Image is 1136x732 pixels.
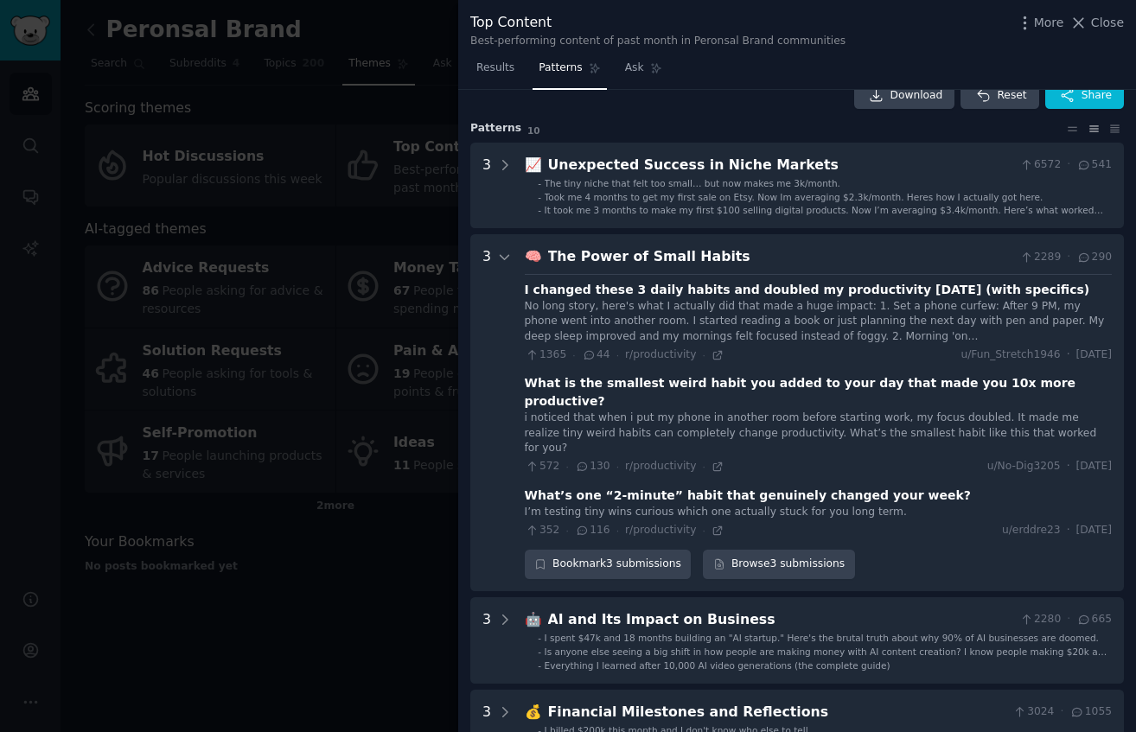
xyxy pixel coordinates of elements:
[525,374,1112,411] div: What is the smallest weird habit you added to your day that made you 10x more productive?
[987,459,1061,474] span: u/No-Dig3205
[575,523,610,538] span: 116
[525,523,560,538] span: 352
[548,702,1006,723] div: Financial Milestones and Reflections
[538,191,541,203] div: -
[525,156,542,173] span: 📈
[538,632,541,644] div: -
[470,34,846,49] div: Best-performing content of past month in Peronsal Brand communities
[545,660,890,671] span: Everything I learned after 10,000 AI video generations (the complete guide)
[525,611,542,627] span: 🤖
[482,155,491,217] div: 3
[616,461,619,473] span: ·
[1076,523,1112,538] span: [DATE]
[548,155,1013,176] div: Unexpected Success in Niche Markets
[545,192,1043,202] span: Took me 4 months to get my first sale on Etsy. Now Im averaging $2.3k/month. Heres how I actually...
[1091,14,1124,32] span: Close
[1067,612,1070,627] span: ·
[1019,612,1062,627] span: 2280
[525,550,692,579] div: Bookmark 3 submissions
[545,205,1103,227] span: It took me 3 months to make my first $100 selling digital products. Now I’m averaging $3.4k/month...
[702,525,705,537] span: ·
[525,703,542,720] span: 💰
[565,525,568,537] span: ·
[482,609,491,672] div: 3
[545,646,1107,669] span: Is anyone else seeing a big shift in how people are making money with AI content creation? I know...
[625,524,696,536] span: r/productivity
[1016,14,1064,32] button: More
[890,88,943,104] span: Download
[470,54,520,90] a: Results
[476,60,514,76] span: Results
[525,505,1112,520] div: I’m testing tiny wins curious which one actually stuck for you long term.
[572,349,575,361] span: ·
[619,54,668,90] a: Ask
[997,88,1026,104] span: Reset
[470,121,521,137] span: Pattern s
[525,459,560,474] span: 572
[1076,612,1112,627] span: 665
[1067,347,1070,363] span: ·
[525,411,1112,456] div: i noticed that when i put my phone in another room before starting work, my focus doubled. It mad...
[1067,157,1070,173] span: ·
[616,349,619,361] span: ·
[1019,157,1062,173] span: 6572
[1069,704,1112,720] span: 1055
[960,347,1060,363] span: u/Fun_Stretch1946
[1076,250,1112,265] span: 290
[525,299,1112,345] div: No long story, here's what I actually did that made a huge impact: 1. Set a phone curfew: After 9...
[625,348,696,360] span: r/productivity
[1067,250,1070,265] span: ·
[703,550,854,579] a: Browse3 submissions
[538,659,541,672] div: -
[1034,14,1064,32] span: More
[1067,459,1070,474] span: ·
[702,461,705,473] span: ·
[1067,523,1070,538] span: ·
[1082,88,1112,104] span: Share
[625,460,696,472] span: r/productivity
[525,550,692,579] button: Bookmark3 submissions
[538,204,541,216] div: -
[470,12,846,34] div: Top Content
[1060,704,1063,720] span: ·
[527,125,540,136] span: 10
[548,609,1013,631] div: AI and Its Impact on Business
[1076,459,1112,474] span: [DATE]
[575,459,610,474] span: 130
[1069,14,1124,32] button: Close
[1002,523,1061,538] span: u/erddre23
[1076,347,1112,363] span: [DATE]
[525,248,542,264] span: 🧠
[539,60,582,76] span: Patterns
[582,347,610,363] span: 44
[525,487,971,505] div: What’s one “2-minute” habit that genuinely changed your week?
[1012,704,1055,720] span: 3024
[533,54,606,90] a: Patterns
[525,347,567,363] span: 1365
[482,246,491,579] div: 3
[538,646,541,658] div: -
[545,633,1099,643] span: I spent $47k and 18 months building an "AI startup." Here's the brutal truth about why 90% of AI ...
[545,178,840,188] span: The tiny niche that felt too small… but now makes me 3k/month.
[525,281,1090,299] div: I changed these 3 daily habits and doubled my productivity [DATE] (with specifics)
[854,82,955,110] a: Download
[1019,250,1062,265] span: 2289
[625,60,644,76] span: Ask
[702,349,705,361] span: ·
[565,461,568,473] span: ·
[1076,157,1112,173] span: 541
[548,246,1013,268] div: The Power of Small Habits
[616,525,619,537] span: ·
[960,82,1038,110] button: Reset
[538,177,541,189] div: -
[1045,82,1124,110] button: Share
